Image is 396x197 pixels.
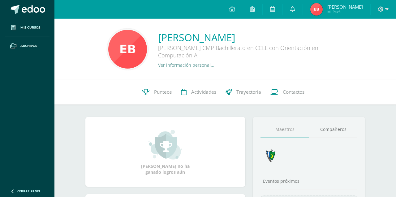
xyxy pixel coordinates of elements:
a: Maestros [260,122,309,137]
span: Cerrar panel [17,189,41,193]
a: Contactos [266,80,309,105]
span: Archivos [20,43,37,48]
img: 1431b2454c4e04c8abd74aa2e240d5c9.png [108,30,147,69]
a: [PERSON_NAME] [158,31,344,44]
span: Mis cursos [20,25,40,30]
span: Trayectoria [236,89,261,95]
div: [PERSON_NAME] no ha ganado logros aún [134,129,196,175]
span: Contactos [283,89,304,95]
img: achievement_small.png [148,129,182,160]
span: [PERSON_NAME] [327,4,363,10]
span: Punteos [154,89,172,95]
a: Ver información personal... [158,62,214,68]
img: 7cab5f6743d087d6deff47ee2e57ce0d.png [262,147,279,164]
span: Actividades [191,89,216,95]
div: [PERSON_NAME] CMP Bachillerato en CCLL con Orientación en Computación A [158,44,344,62]
img: 71711bd8aa2cf53c91d992f3c93e6204.png [310,3,323,16]
a: Compañeros [309,122,358,137]
a: Actividades [176,80,221,105]
div: Eventos próximos [260,178,357,184]
span: Mi Perfil [327,9,363,15]
a: Trayectoria [221,80,266,105]
a: Punteos [138,80,176,105]
a: Mis cursos [5,19,49,37]
a: Archivos [5,37,49,55]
